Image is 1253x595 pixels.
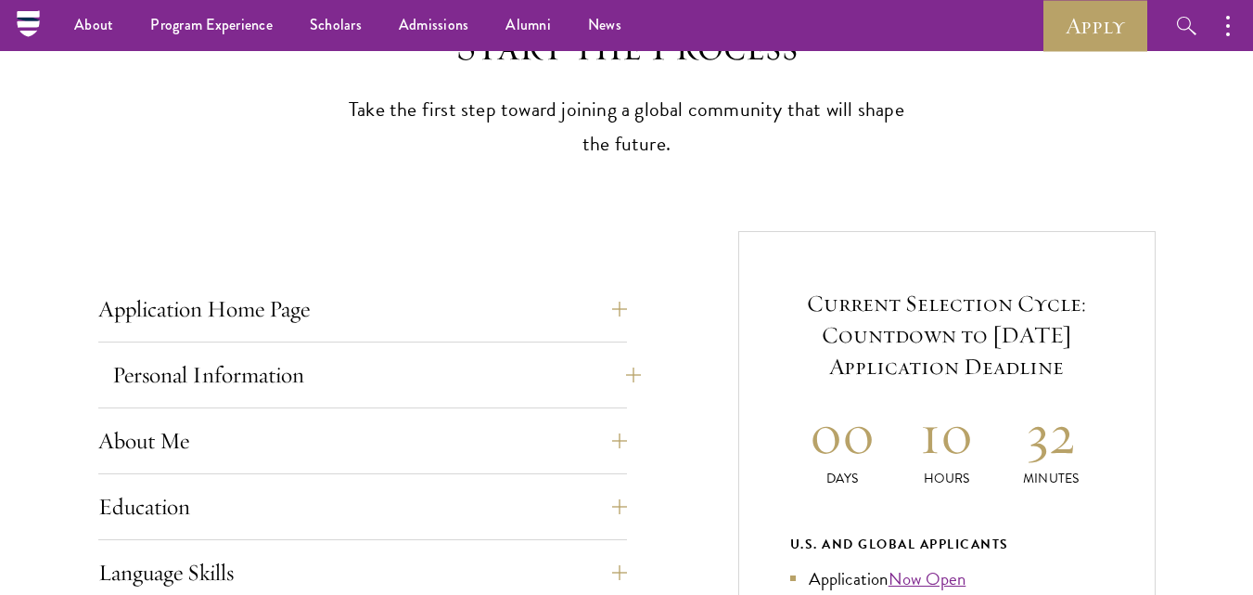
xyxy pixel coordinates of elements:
li: Application [790,565,1104,592]
button: Personal Information [112,353,641,397]
h2: 00 [790,399,895,469]
div: U.S. and Global Applicants [790,533,1104,556]
p: Hours [894,469,999,488]
button: Education [98,485,627,529]
p: Minutes [999,469,1104,488]
p: Days [790,469,895,488]
button: Application Home Page [98,287,627,331]
button: About Me [98,419,627,463]
h2: 32 [999,399,1104,469]
button: Language Skills [98,550,627,595]
h5: Current Selection Cycle: Countdown to [DATE] Application Deadline [790,288,1104,382]
a: Now Open [889,565,966,592]
h2: 10 [894,399,999,469]
p: Take the first step toward joining a global community that will shape the future. [339,93,914,162]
